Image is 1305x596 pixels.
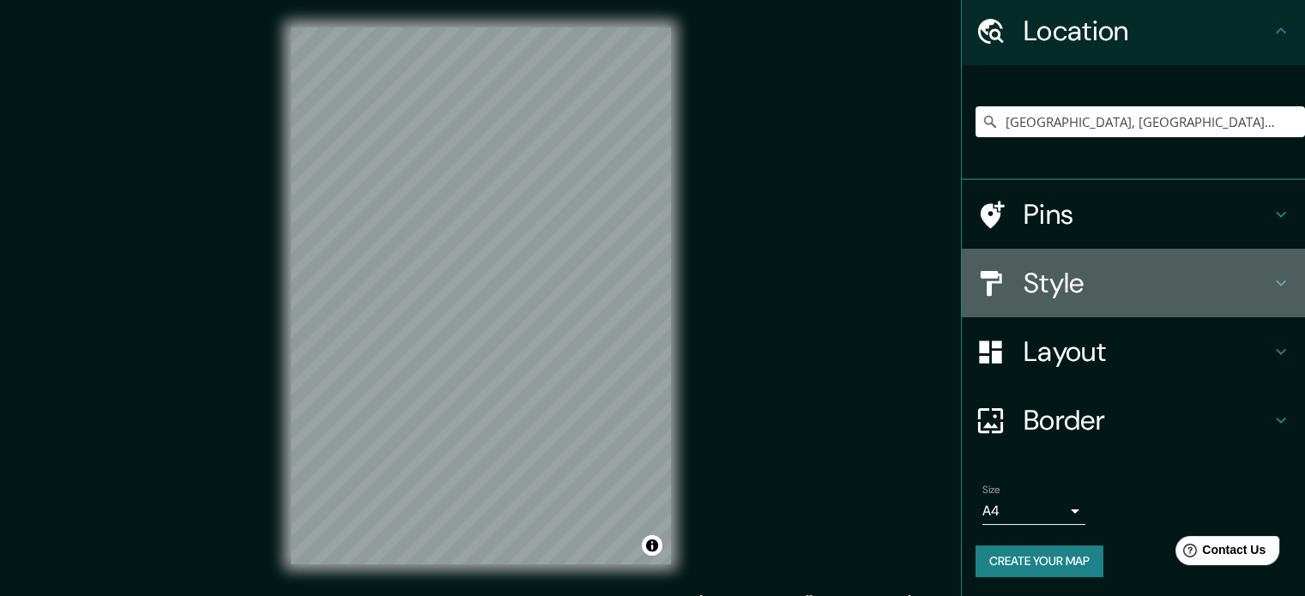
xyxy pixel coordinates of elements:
input: Pick your city or area [976,106,1305,137]
h4: Location [1024,14,1271,48]
div: Layout [962,317,1305,386]
div: Pins [962,180,1305,249]
canvas: Map [291,27,671,564]
div: Border [962,386,1305,455]
h4: Pins [1024,197,1271,232]
h4: Style [1024,266,1271,300]
button: Create your map [976,545,1103,577]
h4: Layout [1024,334,1271,369]
h4: Border [1024,403,1271,437]
label: Size [982,483,1000,497]
iframe: Help widget launcher [1152,529,1286,577]
button: Toggle attribution [642,535,662,556]
div: Style [962,249,1305,317]
div: A4 [982,497,1085,525]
